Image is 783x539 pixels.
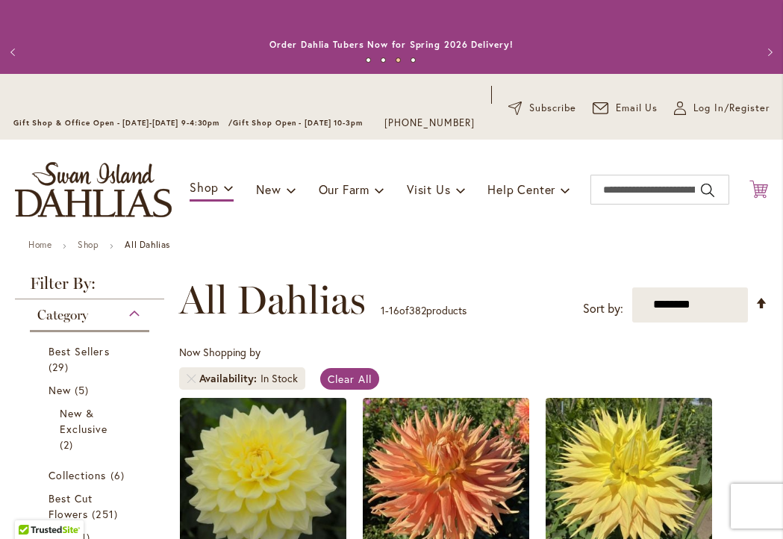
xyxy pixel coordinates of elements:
[179,345,261,359] span: Now Shopping by
[753,37,783,67] button: Next
[261,371,298,386] div: In Stock
[187,374,196,383] a: Remove Availability In Stock
[320,368,379,390] a: Clear All
[366,57,371,63] button: 1 of 4
[49,359,72,375] span: 29
[389,303,399,317] span: 16
[15,275,164,299] strong: Filter By:
[693,101,770,116] span: Log In/Register
[381,303,385,317] span: 1
[49,468,107,482] span: Collections
[674,101,770,116] a: Log In/Register
[110,467,128,483] span: 6
[583,295,623,323] label: Sort by:
[28,239,52,250] a: Home
[49,490,134,522] a: Best Cut Flowers
[179,278,366,323] span: All Dahlias
[384,116,475,131] a: [PHONE_NUMBER]
[60,405,123,452] a: New &amp; Exclusive
[616,101,658,116] span: Email Us
[256,181,281,197] span: New
[37,307,88,323] span: Category
[78,239,99,250] a: Shop
[411,57,416,63] button: 4 of 4
[125,239,170,250] strong: All Dahlias
[593,101,658,116] a: Email Us
[49,344,110,358] span: Best Sellers
[328,372,372,386] span: Clear All
[319,181,369,197] span: Our Farm
[15,162,172,217] a: store logo
[407,181,450,197] span: Visit Us
[233,118,363,128] span: Gift Shop Open - [DATE] 10-3pm
[75,382,93,398] span: 5
[409,303,426,317] span: 382
[13,118,233,128] span: Gift Shop & Office Open - [DATE]-[DATE] 9-4:30pm /
[487,181,555,197] span: Help Center
[199,371,261,386] span: Availability
[11,486,53,528] iframe: Launch Accessibility Center
[49,383,71,397] span: New
[49,343,134,375] a: Best Sellers
[49,382,134,398] a: New
[49,467,134,483] a: Collections
[49,491,93,521] span: Best Cut Flowers
[60,437,77,452] span: 2
[381,299,467,323] p: - of products
[396,57,401,63] button: 3 of 4
[60,406,107,436] span: New & Exclusive
[529,101,576,116] span: Subscribe
[381,57,386,63] button: 2 of 4
[508,101,576,116] a: Subscribe
[269,39,513,50] a: Order Dahlia Tubers Now for Spring 2026 Delivery!
[190,179,219,195] span: Shop
[92,506,121,522] span: 251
